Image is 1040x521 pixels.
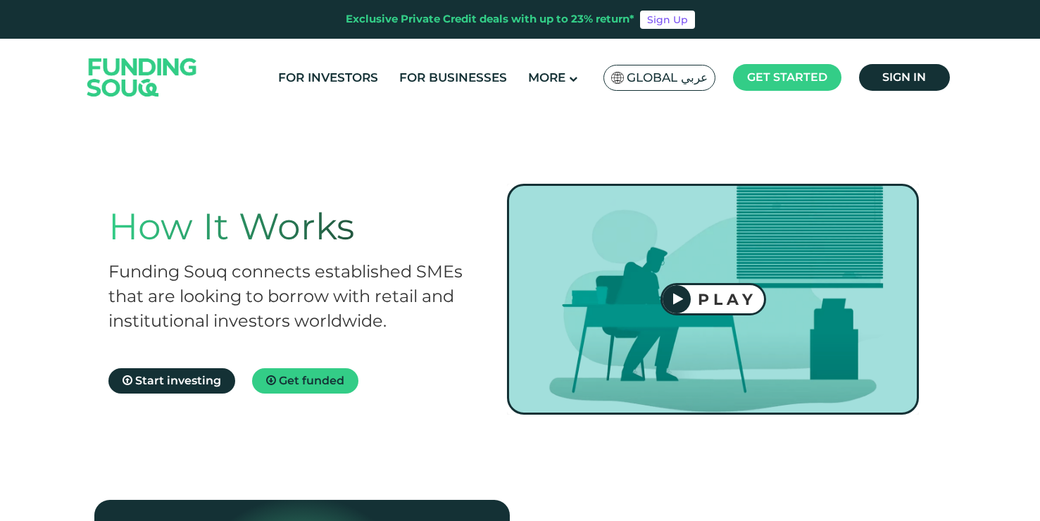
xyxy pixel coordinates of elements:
span: More [528,70,565,84]
a: Sign Up [640,11,695,29]
a: For Businesses [396,66,510,89]
img: Logo [73,42,211,113]
a: Sign in [859,64,950,91]
span: Get funded [279,374,344,387]
span: Get started [747,70,827,84]
div: PLAY [691,290,764,309]
a: For Investors [275,66,382,89]
a: Start investing [108,368,235,394]
span: Start investing [135,374,221,387]
div: Exclusive Private Credit deals with up to 23% return* [346,11,634,27]
a: Get funded [252,368,358,394]
img: SA Flag [611,72,624,84]
h1: How It Works [108,205,480,249]
span: Global عربي [627,70,708,86]
button: PLAY [660,283,766,315]
span: Sign in [882,70,926,84]
h2: Funding Souq connects established SMEs that are looking to borrow with retail and institutional i... [108,259,480,333]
